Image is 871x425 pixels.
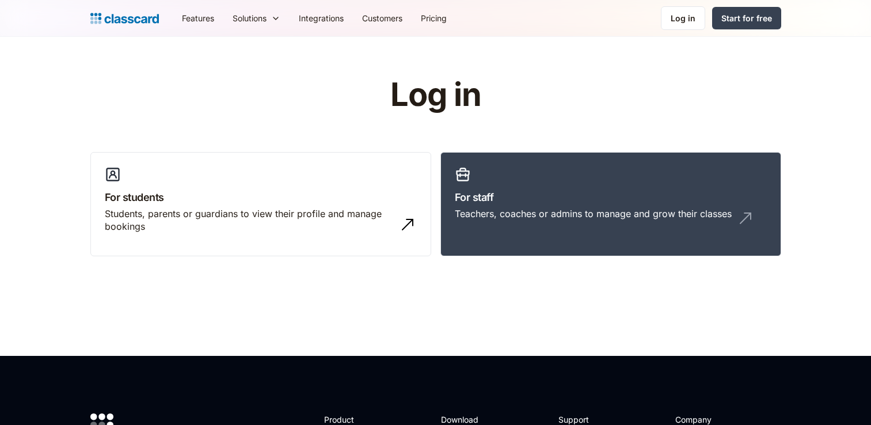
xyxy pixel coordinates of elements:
[173,5,223,31] a: Features
[353,5,412,31] a: Customers
[671,12,695,24] div: Log in
[661,6,705,30] a: Log in
[233,12,267,24] div: Solutions
[90,10,159,26] a: home
[721,12,772,24] div: Start for free
[455,207,732,220] div: Teachers, coaches or admins to manage and grow their classes
[455,189,767,205] h3: For staff
[712,7,781,29] a: Start for free
[290,5,353,31] a: Integrations
[90,152,431,257] a: For studentsStudents, parents or guardians to view their profile and manage bookings
[105,207,394,233] div: Students, parents or guardians to view their profile and manage bookings
[412,5,456,31] a: Pricing
[105,189,417,205] h3: For students
[253,77,618,113] h1: Log in
[223,5,290,31] div: Solutions
[440,152,781,257] a: For staffTeachers, coaches or admins to manage and grow their classes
